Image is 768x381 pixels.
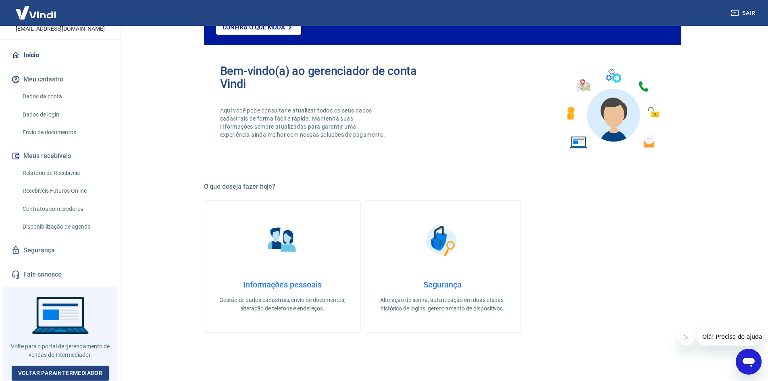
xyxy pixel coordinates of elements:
button: Meu cadastro [10,71,111,88]
a: Recebíveis Futuros Online [19,183,111,199]
a: SegurançaSegurançaAlteração de senha, autenticação em duas etapas, histórico de logins, gerenciam... [364,200,521,333]
button: Meus recebíveis [10,147,111,165]
iframe: Messaggio dall’azienda [697,328,762,346]
span: Olá! Precisa de ajuda? [5,6,68,12]
img: Informações pessoais [262,220,302,260]
a: Envio de documentos [19,124,111,141]
iframe: Chiudi messaggio [678,329,694,346]
a: Voltar paraIntermediador [12,366,109,381]
h4: Informações pessoais [217,280,348,289]
p: [EMAIL_ADDRESS][DOMAIN_NAME] [16,25,105,33]
a: Dados da conta [19,88,111,105]
a: Início [10,46,111,64]
h4: Segurança [377,280,508,289]
p: Confira o que muda [223,24,285,31]
iframe: Pulsante per aprire la finestra di messaggistica [736,349,762,375]
a: Relatório de Recebíveis [19,165,111,181]
p: Alteração de senha, autenticação em duas etapas, histórico de logins, gerenciamento de dispositivos. [377,296,508,313]
a: Disponibilização de agenda [19,219,111,235]
a: Dados de login [19,106,111,123]
a: Fale conosco [10,266,111,283]
a: Informações pessoaisInformações pessoaisGestão de dados cadastrais, envio de documentos, alteraçã... [204,200,361,333]
p: Aqui você pode consultar e atualizar todos os seus dados cadastrais de forma fácil e rápida. Mant... [220,106,387,139]
h2: Bem-vindo(a) ao gerenciador de conta Vindi [220,65,443,90]
h5: O que deseja fazer hoje? [204,183,681,191]
img: Segurança [422,220,462,260]
img: Vindi [10,0,62,25]
a: Segurança [10,242,111,259]
a: Contratos com credores [19,201,111,217]
img: Imagem de um avatar masculino com diversos icones exemplificando as funcionalidades do gerenciado... [560,65,665,154]
a: Confira o que muda [216,20,301,35]
p: Gestão de dados cadastrais, envio de documentos, alteração de telefone e endereços. [217,296,348,313]
button: Sair [729,6,758,21]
